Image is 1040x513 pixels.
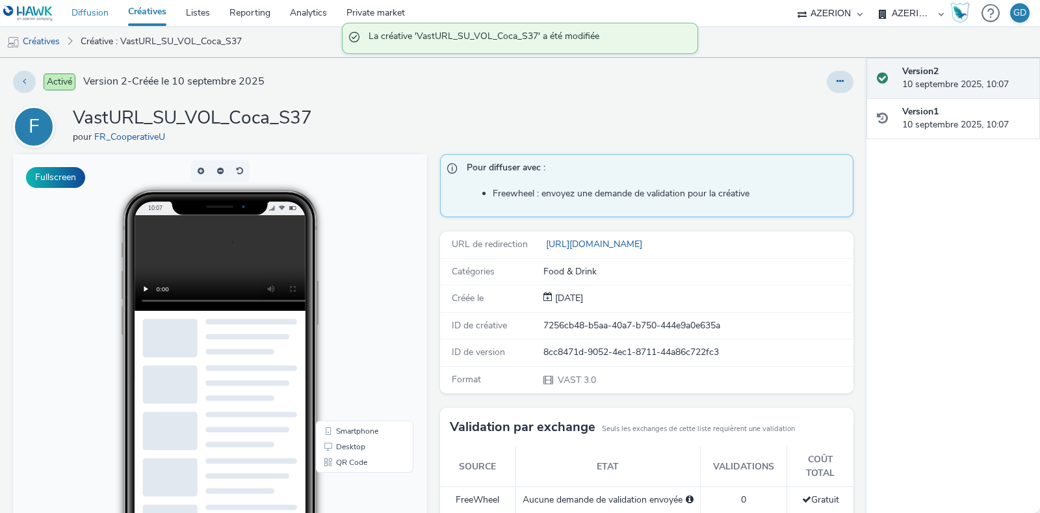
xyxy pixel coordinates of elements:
span: Pour diffuser avec : [467,161,840,178]
span: Activé [44,73,75,90]
span: Smartphone [323,273,365,281]
span: pour [73,131,94,143]
a: F [13,120,60,133]
div: 8cc8471d-9052-4ec1-8711-44a86c722fc3 [543,346,853,359]
th: Coût total [786,447,853,486]
a: [URL][DOMAIN_NAME] [543,238,647,250]
div: Création 10 septembre 2025, 10:07 [552,292,583,305]
span: Version 2 - Créée le 10 septembre 2025 [83,74,265,89]
div: F [29,109,40,145]
li: Freewheel : envoyez une demande de validation pour la créative [493,187,847,200]
a: Hawk Academy [950,3,975,23]
th: Source [440,447,516,486]
span: La créative 'VastURL_SU_VOL_Coca_S37' a été modifiée [369,30,684,47]
span: Format [452,373,481,386]
span: Desktop [323,289,352,296]
div: Food & Drink [543,265,853,278]
span: Gratuit [802,493,839,506]
span: Catégories [452,265,495,278]
strong: Version 1 [902,105,939,118]
span: [DATE] [552,292,583,304]
div: Sélectionnez un deal ci-dessous et cliquez sur Envoyer pour envoyer une demande de validation à F... [686,493,694,506]
div: 10 septembre 2025, 10:07 [902,105,1030,132]
strong: Version 2 [902,65,939,77]
span: ID de créative [452,319,507,332]
li: Desktop [305,285,398,300]
span: Créée le [452,292,484,304]
span: VAST 3.0 [556,374,596,386]
img: undefined Logo [3,5,53,21]
span: 10:07 [135,50,149,57]
span: 0 [741,493,746,506]
small: Seuls les exchanges de cette liste requièrent une validation [602,424,795,434]
div: GD [1013,3,1026,23]
li: Smartphone [305,269,398,285]
img: Hawk Academy [950,3,970,23]
img: mobile [6,36,19,49]
th: Etat [515,447,700,486]
div: 10 septembre 2025, 10:07 [902,65,1030,92]
div: 7256cb48-b5aa-40a7-b750-444e9a0e635a [543,319,853,332]
span: QR Code [323,304,354,312]
button: Fullscreen [26,167,85,188]
h3: Validation par exchange [450,417,595,437]
th: Validations [700,447,786,486]
li: QR Code [305,300,398,316]
a: Créative : VastURL_SU_VOL_Coca_S37 [74,26,248,57]
h1: VastURL_SU_VOL_Coca_S37 [73,106,312,131]
span: ID de version [452,346,505,358]
div: Aucune demande de validation envoyée [523,493,694,506]
span: URL de redirection [452,238,528,250]
a: FR_CooperativeU [94,131,170,143]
